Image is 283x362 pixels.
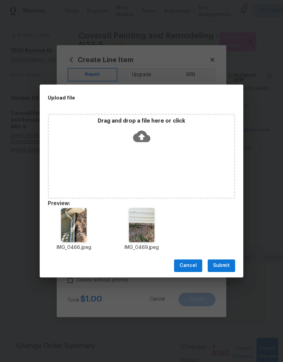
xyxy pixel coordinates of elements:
img: 2Q== [61,208,87,242]
img: 2Q== [129,208,154,242]
p: IMG_0469.jpeg [116,244,167,251]
span: Cancel [180,261,197,270]
span: Submit [213,261,230,270]
button: Submit [208,259,235,272]
p: Drag and drop a file here or click [49,117,234,125]
button: Cancel [174,259,202,272]
p: IMG_0466.jpeg [48,244,99,251]
h2: Upload file [48,94,205,102]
